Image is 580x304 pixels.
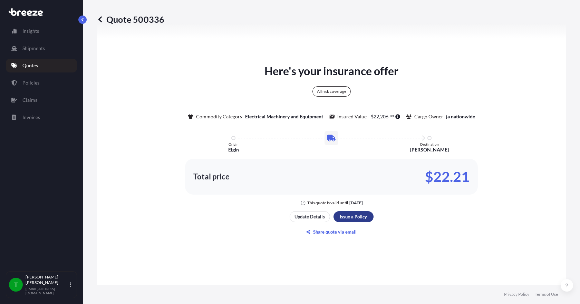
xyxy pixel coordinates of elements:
p: Invoices [22,114,40,121]
p: Destination [420,142,439,146]
a: Invoices [6,110,77,124]
span: , [379,114,380,119]
p: Shipments [22,45,45,52]
span: 80 [390,115,394,117]
p: Electrical Machinery and Equipment [245,113,323,120]
p: Insights [22,28,39,35]
p: Quotes [22,62,38,69]
span: 22 [374,114,379,119]
p: Policies [22,79,39,86]
p: Elgin [228,146,239,153]
p: Update Details [294,213,325,220]
p: Here's your insurance offer [264,63,398,79]
p: This quote is valid until [307,200,348,206]
a: Privacy Policy [504,292,529,297]
button: Share quote via email [290,226,374,237]
p: Quote 500336 [97,14,164,25]
p: Commodity Category [196,113,242,120]
div: All risk coverage [312,86,351,97]
p: [PERSON_NAME] [410,146,449,153]
p: Total price [193,173,230,180]
p: Share quote via email [313,228,357,235]
p: [PERSON_NAME] [PERSON_NAME] [26,274,68,285]
p: [EMAIL_ADDRESS][DOMAIN_NAME] [26,287,68,295]
button: Update Details [290,211,330,222]
a: Claims [6,93,77,107]
p: Issue a Policy [340,213,367,220]
p: $22.21 [425,171,470,182]
p: Claims [22,97,37,104]
a: Terms of Use [535,292,558,297]
a: Quotes [6,59,77,72]
p: [DATE] [349,200,363,206]
a: Policies [6,76,77,90]
p: Cargo Owner [414,113,443,120]
span: $ [371,114,374,119]
a: Shipments [6,41,77,55]
p: Origin [229,142,239,146]
span: T [14,281,18,288]
p: ja nationwide [446,113,475,120]
p: Insured Value [337,113,367,120]
a: Insights [6,24,77,38]
button: Issue a Policy [333,211,374,222]
span: 206 [380,114,388,119]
